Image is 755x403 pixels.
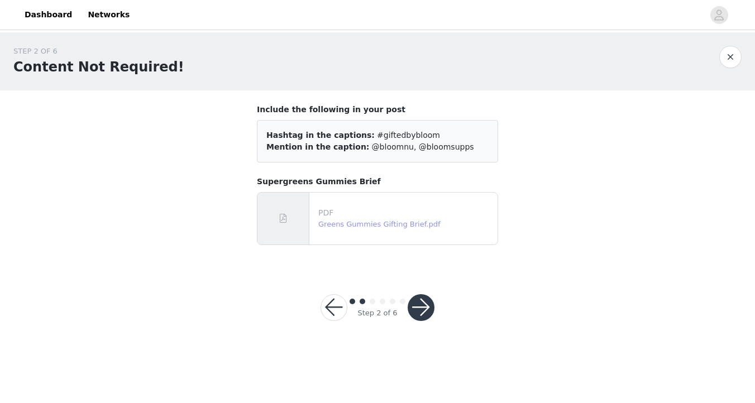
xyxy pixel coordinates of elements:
[257,176,498,188] h4: Supergreens Gummies Brief
[714,6,724,24] div: avatar
[266,131,375,140] span: Hashtag in the captions:
[18,2,79,27] a: Dashboard
[13,46,184,57] div: STEP 2 OF 6
[13,57,184,77] h1: Content Not Required!
[372,142,474,151] span: @bloomnu, @bloomsupps
[257,104,498,116] h4: Include the following in your post
[266,142,369,151] span: Mention in the caption:
[318,207,493,219] p: PDF
[81,2,136,27] a: Networks
[377,131,440,140] span: #giftedbybloom
[357,308,397,319] div: Step 2 of 6
[318,220,441,228] a: Greens Gummies Gifting Brief.pdf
